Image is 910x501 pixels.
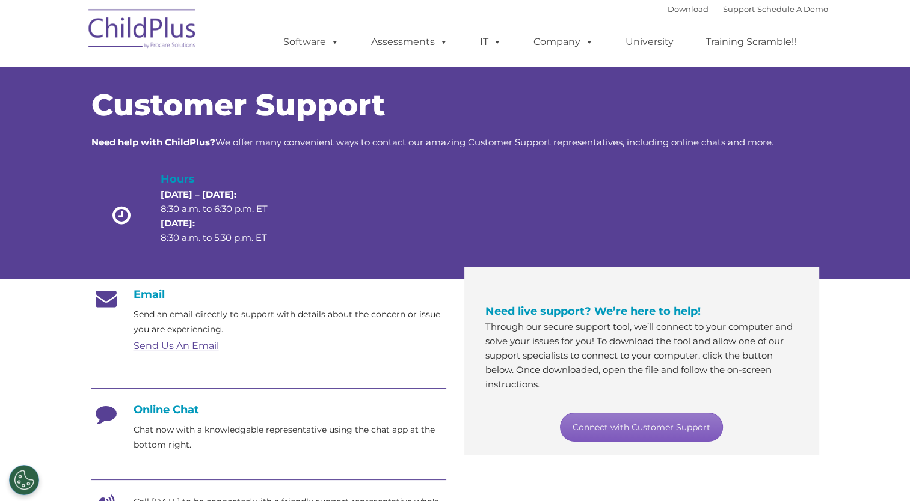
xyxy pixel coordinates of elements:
[161,217,195,229] strong: [DATE]:
[161,187,288,245] p: 8:30 a.m. to 6:30 p.m. ET 8:30 a.m. to 5:30 p.m. ET
[723,4,755,14] a: Support
[134,307,446,337] p: Send an email directly to support with details about the concern or issue you are experiencing.
[91,136,773,148] span: We offer many convenient ways to contact our amazing Customer Support representatives, including ...
[271,30,351,54] a: Software
[668,4,709,14] a: Download
[161,189,236,200] strong: [DATE] – [DATE]:
[485,305,701,318] span: Need live support? We’re here to help!
[91,87,385,123] span: Customer Support
[757,4,828,14] a: Schedule A Demo
[668,4,828,14] font: |
[134,422,446,452] p: Chat now with a knowledgable representative using the chat app at the bottom right.
[91,403,446,416] h4: Online Chat
[613,30,686,54] a: University
[485,320,798,392] p: Through our secure support tool, we’ll connect to your computer and solve your issues for you! To...
[468,30,514,54] a: IT
[560,413,723,442] a: Connect with Customer Support
[521,30,606,54] a: Company
[693,30,808,54] a: Training Scramble!!
[161,171,288,187] h4: Hours
[91,288,446,301] h4: Email
[359,30,460,54] a: Assessments
[91,136,215,148] strong: Need help with ChildPlus?
[134,340,219,351] a: Send Us An Email
[82,1,203,61] img: ChildPlus by Procare Solutions
[9,465,39,495] button: Cookies Settings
